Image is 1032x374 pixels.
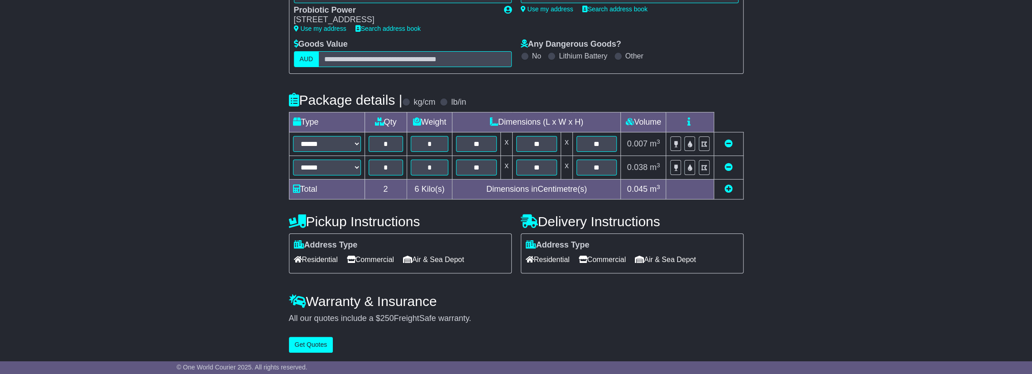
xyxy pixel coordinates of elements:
span: 0.007 [627,139,648,148]
div: All our quotes include a $ FreightSafe warranty. [289,314,744,324]
sup: 3 [657,138,660,145]
td: x [561,156,572,180]
td: Type [289,112,365,132]
td: 2 [365,180,407,199]
td: Total [289,180,365,199]
a: Add new item [725,185,733,194]
h4: Pickup Instructions [289,214,512,229]
label: Goods Value [294,39,348,49]
td: x [501,156,513,180]
span: Residential [526,253,570,267]
label: Address Type [526,240,590,250]
h4: Delivery Instructions [521,214,744,229]
div: Probiotic Power [294,5,495,15]
td: x [561,132,572,156]
td: Kilo(s) [407,180,452,199]
span: Air & Sea Depot [403,253,464,267]
sup: 3 [657,184,660,190]
h4: Warranty & Insurance [289,294,744,309]
td: Dimensions in Centimetre(s) [452,180,621,199]
td: Volume [621,112,666,132]
label: Address Type [294,240,358,250]
span: Commercial [347,253,394,267]
sup: 3 [657,162,660,169]
h4: Package details | [289,92,403,107]
label: Lithium Battery [559,52,607,60]
span: 6 [414,185,419,194]
label: No [532,52,541,60]
span: m [650,185,660,194]
div: [STREET_ADDRESS] [294,15,495,25]
label: Other [625,52,643,60]
td: Qty [365,112,407,132]
label: lb/in [451,97,466,107]
label: Any Dangerous Goods? [521,39,621,49]
a: Use my address [294,25,346,32]
a: Remove this item [725,139,733,148]
a: Search address book [355,25,421,32]
span: Commercial [579,253,626,267]
td: Weight [407,112,452,132]
span: Air & Sea Depot [635,253,696,267]
label: AUD [294,51,319,67]
span: m [650,139,660,148]
a: Search address book [582,5,648,13]
button: Get Quotes [289,337,333,353]
span: m [650,163,660,172]
label: kg/cm [413,97,435,107]
span: Residential [294,253,338,267]
span: © One World Courier 2025. All rights reserved. [177,364,307,371]
span: 250 [380,314,394,323]
td: x [501,132,513,156]
td: Dimensions (L x W x H) [452,112,621,132]
a: Remove this item [725,163,733,172]
span: 0.038 [627,163,648,172]
span: 0.045 [627,185,648,194]
a: Use my address [521,5,573,13]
